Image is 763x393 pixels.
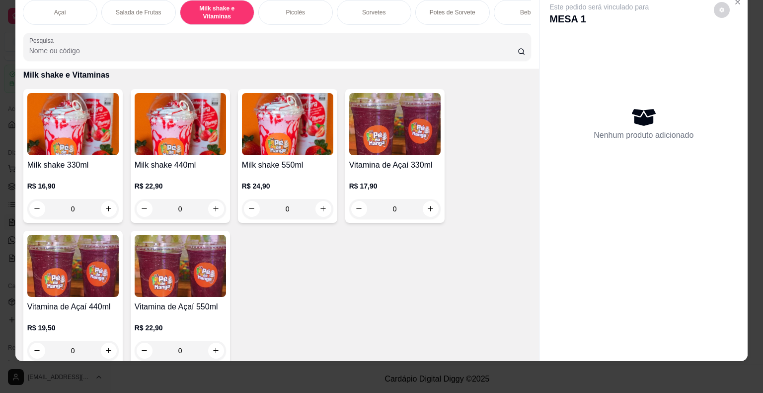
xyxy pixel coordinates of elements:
[54,8,66,16] p: Açaí
[135,159,226,171] h4: Milk shake 440ml
[520,8,541,16] p: Bebidas
[349,181,441,191] p: R$ 17,90
[349,93,441,155] img: product-image
[27,301,119,313] h4: Vitamina de Açaí 440ml
[549,12,649,26] p: MESA 1
[714,2,730,18] button: decrease-product-quantity
[27,93,119,155] img: product-image
[188,4,246,20] p: Milk shake e Vitaminas
[135,323,226,333] p: R$ 22,90
[349,159,441,171] h4: Vitamina de Açaí 330ml
[23,69,532,81] p: Milk shake e Vitaminas
[116,8,161,16] p: Salada de Frutas
[362,8,385,16] p: Sorvetes
[29,36,57,45] label: Pesquisa
[242,93,333,155] img: product-image
[135,301,226,313] h4: Vitamina de Açaí 550ml
[29,46,518,56] input: Pesquisa
[549,2,649,12] p: Este pedido será vinculado para
[27,323,119,333] p: R$ 19,50
[135,93,226,155] img: product-image
[135,235,226,297] img: product-image
[27,235,119,297] img: product-image
[430,8,475,16] p: Potes de Sorvete
[242,159,333,171] h4: Milk shake 550ml
[594,129,693,141] p: Nenhum produto adicionado
[27,181,119,191] p: R$ 16,90
[27,159,119,171] h4: Milk shake 330ml
[286,8,305,16] p: Picolés
[135,181,226,191] p: R$ 22,90
[242,181,333,191] p: R$ 24,90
